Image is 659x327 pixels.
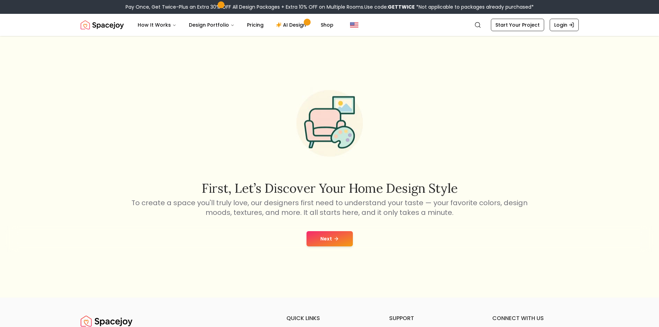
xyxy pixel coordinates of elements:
a: Login [550,19,579,31]
h2: First, let’s discover your home design style [130,181,529,195]
span: *Not applicable to packages already purchased* [415,3,534,10]
nav: Main [132,18,339,32]
h6: support [389,314,476,323]
a: Spacejoy [81,18,124,32]
span: Use code: [364,3,415,10]
b: GETTWICE [388,3,415,10]
h6: quick links [286,314,373,323]
a: AI Design [271,18,314,32]
button: How It Works [132,18,182,32]
img: Spacejoy Logo [81,18,124,32]
div: Pay Once, Get Twice-Plus an Extra 30% OFF All Design Packages + Extra 10% OFF on Multiple Rooms. [126,3,534,10]
a: Shop [315,18,339,32]
h6: connect with us [492,314,579,323]
img: United States [350,21,358,29]
button: Next [306,231,353,246]
button: Design Portfolio [183,18,240,32]
a: Pricing [241,18,269,32]
img: Start Style Quiz Illustration [285,79,374,167]
a: Start Your Project [491,19,544,31]
nav: Global [81,14,579,36]
p: To create a space you'll truly love, our designers first need to understand your taste — your fav... [130,198,529,217]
